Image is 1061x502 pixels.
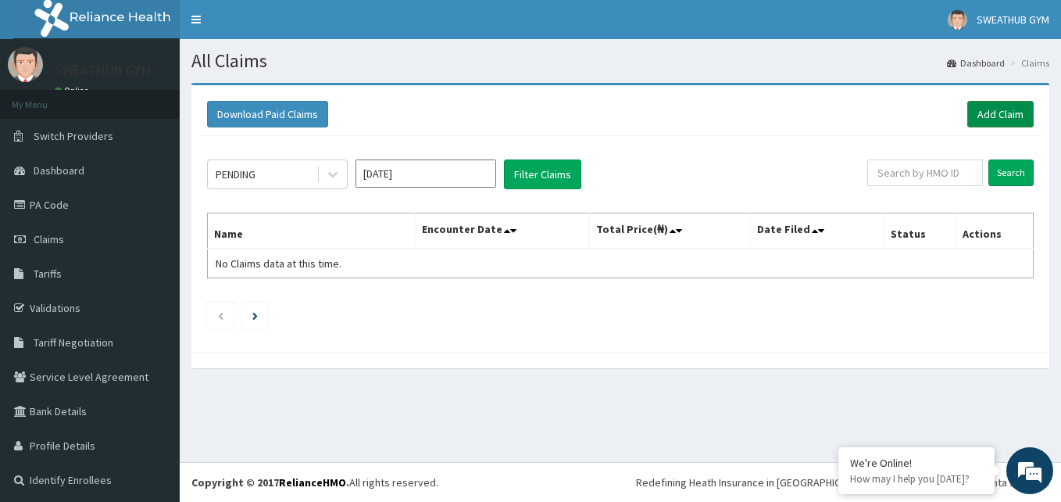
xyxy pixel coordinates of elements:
p: How may I help you today? [850,472,983,486]
a: Add Claim [967,101,1034,127]
button: Filter Claims [504,160,581,189]
div: Minimize live chat window [256,8,294,45]
a: Next page [252,308,258,322]
th: Date Filed [751,213,884,249]
h1: All Claims [191,51,1049,71]
span: We're online! [91,151,216,309]
th: Status [884,213,956,249]
a: Dashboard [947,56,1005,70]
span: Claims [34,232,64,246]
span: No Claims data at this time. [216,256,341,271]
a: RelianceHMO [279,475,346,489]
span: Dashboard [34,163,84,177]
a: Online [55,85,92,96]
span: Switch Providers [34,129,113,143]
textarea: Type your message and hit 'Enter' [8,335,298,390]
span: Tariff Negotiation [34,335,113,350]
th: Name [208,213,416,249]
img: d_794563401_company_1708531726252_794563401 [29,78,63,117]
input: Search by HMO ID [867,160,983,186]
a: Previous page [217,308,224,322]
div: Chat with us now [81,88,263,108]
th: Actions [956,213,1033,249]
strong: Copyright © 2017 . [191,475,349,489]
img: User Image [948,10,967,30]
footer: All rights reserved. [180,462,1061,502]
th: Total Price(₦) [589,213,750,249]
th: Encounter Date [416,213,590,249]
div: PENDING [216,167,255,182]
img: User Image [8,47,43,82]
span: SWEATHUB GYM [977,13,1049,27]
div: We're Online! [850,456,983,470]
input: Select Month and Year [355,160,496,188]
input: Search [988,160,1034,186]
p: SWEATHUB GYM [55,63,151,77]
button: Download Paid Claims [207,101,328,127]
span: Tariffs [34,267,62,281]
div: Redefining Heath Insurance in [GEOGRAPHIC_DATA] using Telemedicine and Data Science! [636,475,1049,490]
li: Claims [1006,56,1049,70]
